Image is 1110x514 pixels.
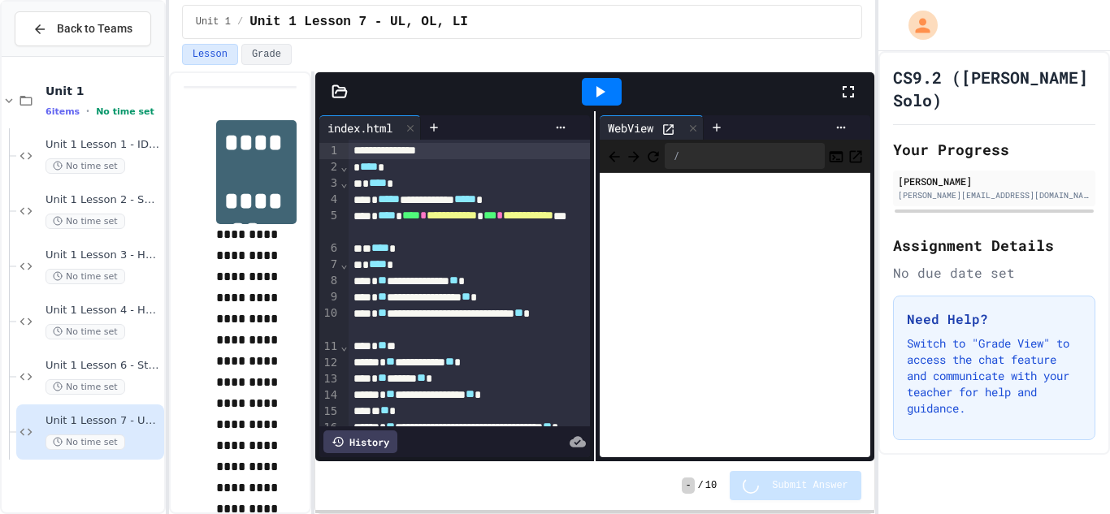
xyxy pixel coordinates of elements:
[319,305,340,338] div: 10
[319,119,401,136] div: index.html
[600,173,870,458] iframe: Web Preview
[46,304,161,317] span: Unit 1 Lesson 4 - Headlines Lab
[319,143,340,159] div: 1
[319,339,340,355] div: 11
[891,6,942,44] div: My Account
[340,160,348,173] span: Fold line
[319,289,340,305] div: 9
[46,379,125,395] span: No time set
[319,273,340,289] div: 8
[46,269,125,284] span: No time set
[46,214,125,229] span: No time set
[893,234,1095,257] h2: Assignment Details
[626,145,642,166] span: Forward
[96,106,154,117] span: No time set
[241,44,292,65] button: Grade
[898,189,1090,201] div: [PERSON_NAME][EMAIL_ADDRESS][DOMAIN_NAME]
[182,44,238,65] button: Lesson
[46,138,161,152] span: Unit 1 Lesson 1 - IDE Interaction
[249,12,468,32] span: Unit 1 Lesson 7 - UL, OL, LI
[606,145,622,166] span: Back
[340,176,348,189] span: Fold line
[319,371,340,387] div: 13
[907,309,1082,329] h3: Need Help?
[600,119,661,136] div: WebView
[893,66,1095,111] h1: CS9.2 ([PERSON_NAME] Solo)
[323,430,397,453] div: History
[319,240,340,257] div: 6
[319,175,340,192] div: 3
[46,434,125,450] span: No time set
[319,159,340,175] div: 2
[86,105,89,118] span: •
[698,479,704,492] span: /
[46,359,161,373] span: Unit 1 Lesson 6 - Station Activity
[319,192,340,208] div: 4
[340,339,348,352] span: Fold line
[57,20,132,37] span: Back to Teams
[645,146,661,166] button: Refresh
[848,146,864,166] button: Open in new tab
[319,355,340,371] div: 12
[898,174,1090,188] div: [PERSON_NAME]
[907,335,1082,417] p: Switch to "Grade View" to access the chat feature and communicate with your teacher for help and ...
[772,479,848,492] span: Submit Answer
[46,248,161,262] span: Unit 1 Lesson 3 - Headers and Paragraph tags
[319,404,340,420] div: 15
[237,15,243,28] span: /
[46,324,125,339] span: No time set
[828,146,844,166] button: Console
[682,477,694,494] span: -
[319,257,340,273] div: 7
[46,414,161,428] span: Unit 1 Lesson 7 - UL, OL, LI
[319,208,340,240] div: 5
[319,420,340,452] div: 16
[705,479,717,492] span: 10
[46,193,161,207] span: Unit 1 Lesson 2 - Setting Up HTML Doc
[340,257,348,270] span: Fold line
[319,387,340,404] div: 14
[893,138,1095,161] h2: Your Progress
[46,158,125,174] span: No time set
[196,15,231,28] span: Unit 1
[665,143,825,169] div: /
[46,106,80,117] span: 6 items
[46,84,161,98] span: Unit 1
[893,263,1095,283] div: No due date set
